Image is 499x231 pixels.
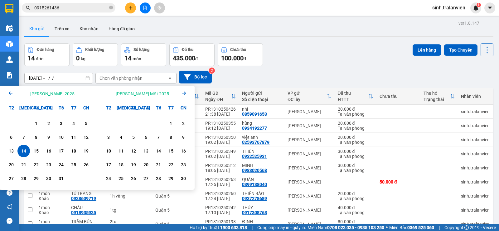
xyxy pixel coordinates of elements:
div: PR1310250263 [205,177,236,182]
div: sinh.tralanvien [461,123,490,128]
span: 0 [76,54,80,62]
div: THIÊN [242,149,281,154]
div: 0932525931 [242,154,267,159]
div: 16 [179,147,188,155]
div: Số lượng [133,48,149,52]
div: sinh.tralanvien [461,179,490,184]
span: close-circle [109,5,113,11]
div: 17 [104,161,113,168]
div: [MEDICAL_DATA] [115,102,127,114]
div: Choose Thứ Bảy, tháng 11 29 2025. It's available. [165,172,177,185]
div: Choose Thứ Sáu, tháng 10 31 2025. It's available. [55,172,67,185]
span: aim [157,6,162,10]
input: Select a date range. [25,73,93,83]
div: TÚ TRANG [71,191,104,196]
div: Quận 5 [155,208,199,213]
div: PR1310250349 [205,149,236,154]
div: T5 [140,102,152,114]
div: Choose Thứ Năm, tháng 11 20 2025. It's available. [140,158,152,171]
span: món [133,56,141,61]
div: Nhân viên [461,94,490,99]
div: 18:06 [DATE] [205,168,236,173]
div: [PERSON_NAME] Một 2025 [116,91,169,97]
div: Choose Chủ Nhật, tháng 10 5 2025. It's available. [80,117,92,130]
div: 24 [104,175,113,182]
div: 14 [154,147,163,155]
div: HTTT [338,97,368,102]
div: Choose Chủ Nhật, tháng 10 12 2025. It's available. [80,131,92,143]
div: 5 [82,120,90,127]
div: 22 [32,161,41,168]
div: 28 [19,175,28,182]
div: Choose Thứ Bảy, tháng 11 22 2025. It's available. [165,158,177,171]
div: 10 [57,133,65,141]
div: Khác [39,210,65,215]
div: sinh.tralanvien [461,193,490,198]
div: 1 món [39,219,65,224]
div: [PERSON_NAME] [288,109,332,114]
div: Tại văn phòng [338,112,373,117]
div: Choose Thứ Tư, tháng 11 5 2025. It's available. [127,131,140,143]
span: đơn [36,56,44,61]
div: Ngày ĐH [205,97,231,102]
div: Choose Thứ Năm, tháng 10 30 2025. It's available. [42,172,55,185]
div: 19:02 [DATE] [205,140,236,145]
span: plus [128,6,133,10]
div: 19:02 [DATE] [205,154,236,159]
button: Next month. [180,89,188,98]
img: warehouse-icon [6,25,13,32]
span: caret-down [487,5,493,11]
span: đ [195,56,198,61]
div: T6 [152,102,165,114]
b: Trà Lan Viên [8,40,23,70]
div: 80.000 đ [338,219,373,224]
div: Choose Thứ Sáu, tháng 10 3 2025. It's available. [55,117,67,130]
span: 14 [28,54,35,62]
div: 1 [167,120,175,127]
div: 31 [57,175,65,182]
div: [PERSON_NAME] [288,123,332,128]
div: 0937278689 [242,196,267,201]
div: Choose Thứ Ba, tháng 11 11 2025. It's available. [115,145,127,157]
button: Chưa thu100.000đ [218,43,263,66]
span: search [26,6,30,10]
div: Choose Thứ Sáu, tháng 10 10 2025. It's available. [55,131,67,143]
li: (c) 2017 [52,30,86,38]
span: 100.000 [221,54,244,62]
img: warehouse-icon [6,56,13,63]
button: Đơn hàng14đơn [24,43,70,66]
div: [PERSON_NAME] [288,165,332,170]
div: T2 [5,102,17,114]
div: Choose Chủ Nhật, tháng 10 19 2025. It's available. [80,145,92,157]
div: PR1310250312 [205,163,236,168]
div: Choose Thứ Sáu, tháng 11 14 2025. It's available. [152,145,165,157]
div: Chưa thu [380,94,417,99]
div: sinh.tralanvien [461,109,490,114]
th: Toggle SortBy [420,88,458,105]
div: 30.000 đ [338,163,373,168]
div: 23 [179,161,188,168]
div: 11 [69,133,78,141]
button: Số lượng14món [121,43,166,66]
span: đ [244,56,246,61]
div: 3 [57,120,65,127]
div: Choose Thứ Hai, tháng 11 24 2025. It's available. [102,172,115,185]
th: Toggle SortBy [202,88,239,105]
div: [PERSON_NAME] [288,179,332,184]
div: sinh.tralanvien [461,137,490,142]
div: Chưa thu [230,48,246,52]
span: file-add [143,6,147,10]
span: message [7,218,12,224]
div: 27 [7,175,16,182]
div: 20.000 đ [338,121,373,126]
div: T2 [102,102,115,114]
img: solution-icon [6,72,13,78]
div: 21 [154,161,163,168]
div: 30 [179,175,188,182]
div: T7 [165,102,177,114]
div: Tại văn phòng [338,196,373,201]
div: Choose Thứ Năm, tháng 10 9 2025. It's available. [42,131,55,143]
div: Choose Thứ Hai, tháng 10 6 2025. It's available. [5,131,17,143]
div: Choose Thứ Bảy, tháng 10 18 2025. It's available. [67,145,80,157]
div: Tại văn phòng [338,168,373,173]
